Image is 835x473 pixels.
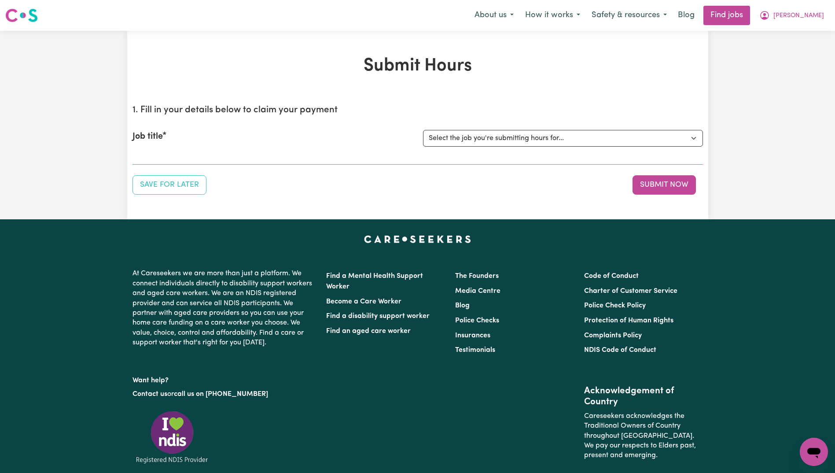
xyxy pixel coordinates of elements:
[673,6,700,25] a: Blog
[326,328,411,335] a: Find an aged care worker
[584,408,703,464] p: Careseekers acknowledges the Traditional Owners of Country throughout [GEOGRAPHIC_DATA]. We pay o...
[132,55,703,77] h1: Submit Hours
[455,302,470,309] a: Blog
[584,347,656,354] a: NDIS Code of Conduct
[455,288,500,295] a: Media Centre
[132,265,316,351] p: At Careseekers we are more than just a platform. We connect individuals directly to disability su...
[584,288,677,295] a: Charter of Customer Service
[584,273,639,280] a: Code of Conduct
[5,7,38,23] img: Careseekers logo
[455,347,495,354] a: Testimonials
[584,317,673,324] a: Protection of Human Rights
[455,273,499,280] a: The Founders
[519,6,586,25] button: How it works
[754,6,830,25] button: My Account
[132,410,212,465] img: Registered NDIS provider
[326,298,401,305] a: Become a Care Worker
[174,391,268,398] a: call us on [PHONE_NUMBER]
[584,302,646,309] a: Police Check Policy
[5,5,38,26] a: Careseekers logo
[132,372,316,385] p: Want help?
[586,6,673,25] button: Safety & resources
[132,130,163,143] label: Job title
[132,386,316,403] p: or
[455,332,490,339] a: Insurances
[584,332,642,339] a: Complaints Policy
[455,317,499,324] a: Police Checks
[132,175,206,195] button: Save your job report
[132,391,167,398] a: Contact us
[800,438,828,466] iframe: Button to launch messaging window
[633,175,696,195] button: Submit your job report
[773,11,824,21] span: [PERSON_NAME]
[326,273,423,290] a: Find a Mental Health Support Worker
[584,386,703,408] h2: Acknowledgement of Country
[326,313,430,320] a: Find a disability support worker
[364,235,471,242] a: Careseekers home page
[132,105,703,116] h2: 1. Fill in your details below to claim your payment
[469,6,519,25] button: About us
[703,6,750,25] a: Find jobs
